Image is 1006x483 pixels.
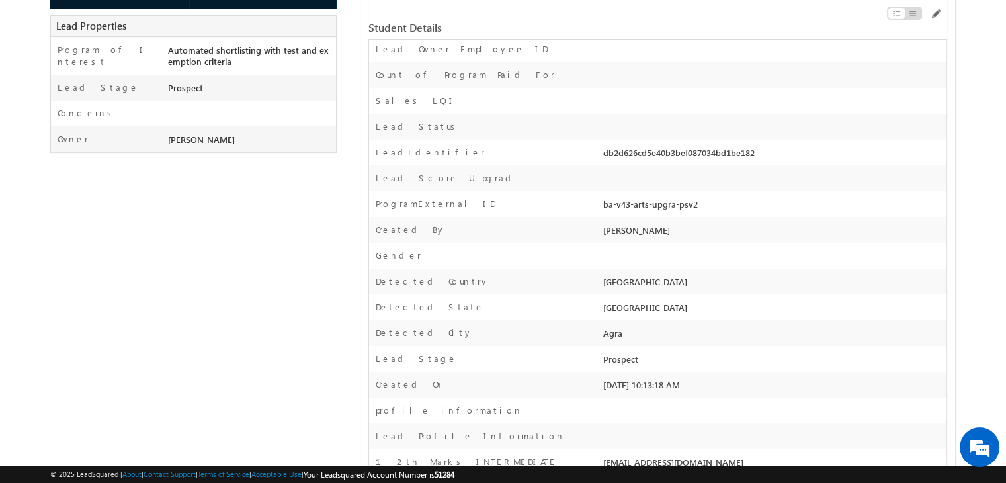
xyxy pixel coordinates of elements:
[58,81,139,93] label: Lead Stage
[217,7,249,38] div: Minimize live chat window
[600,224,946,242] div: [PERSON_NAME]
[435,470,454,480] span: 51284
[376,275,489,287] label: Detected Country
[376,95,456,107] label: Sales LQI
[600,456,946,474] div: [EMAIL_ADDRESS][DOMAIN_NAME]
[58,133,89,145] label: Owner
[376,353,457,365] label: Lead Stage
[600,353,946,371] div: Prospect
[58,107,116,119] label: Concerns
[69,69,222,87] div: Chat with us now
[180,380,240,398] em: Start Chat
[376,327,473,339] label: Detected City
[144,470,196,478] a: Contact Support
[304,470,454,480] span: Your Leadsquared Account Number is
[17,122,241,368] textarea: Type your message and hit 'Enter'
[165,81,336,100] div: Prospect
[376,378,444,390] label: Created On
[600,198,946,216] div: ba-v43-arts-upgra-psv2
[376,69,555,81] label: Count of Program Paid For
[168,134,235,145] span: [PERSON_NAME]
[376,249,421,261] label: Gender
[122,470,142,478] a: About
[376,301,484,313] label: Detected State
[56,19,126,32] span: Lead Properties
[376,224,446,236] label: Created By
[376,456,557,468] label: 12th Marks INTERMEDIATE
[22,69,56,87] img: d_60004797649_company_0_60004797649
[376,146,485,158] label: LeadIdentifier
[600,275,946,294] div: [GEOGRAPHIC_DATA]
[198,470,249,478] a: Terms of Service
[165,44,336,73] div: Automated shortlisting with test and exemption criteria
[376,430,565,442] label: Lead Profile Information
[600,327,946,345] div: Agra
[50,468,454,481] span: © 2025 LeadSquared | | | | |
[368,22,749,34] div: Student Details
[600,378,946,397] div: [DATE] 10:13:18 AM
[376,172,516,184] label: Lead Score Upgrad
[251,470,302,478] a: Acceptable Use
[376,120,460,132] label: Lead Status
[600,301,946,320] div: [GEOGRAPHIC_DATA]
[376,198,495,210] label: ProgramExternal_ID
[376,43,548,55] label: Lead Owner Employee ID
[376,404,523,416] label: profile information
[600,146,946,165] div: db2d626cd5e40b3bef087034bd1be182
[58,44,154,67] label: Program of Interest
